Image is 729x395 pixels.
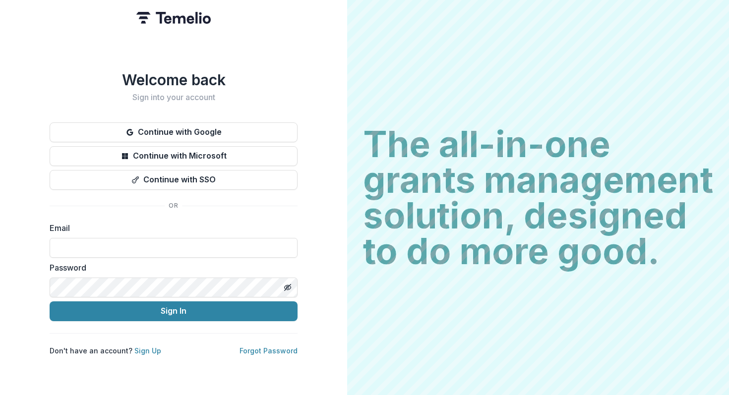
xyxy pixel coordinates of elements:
[50,345,161,356] p: Don't have an account?
[50,222,292,234] label: Email
[50,262,292,274] label: Password
[50,146,298,166] button: Continue with Microsoft
[50,301,298,321] button: Sign In
[240,346,298,355] a: Forgot Password
[50,122,298,142] button: Continue with Google
[50,170,298,190] button: Continue with SSO
[280,280,296,295] button: Toggle password visibility
[50,71,298,89] h1: Welcome back
[134,346,161,355] a: Sign Up
[50,93,298,102] h2: Sign into your account
[136,12,211,24] img: Temelio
